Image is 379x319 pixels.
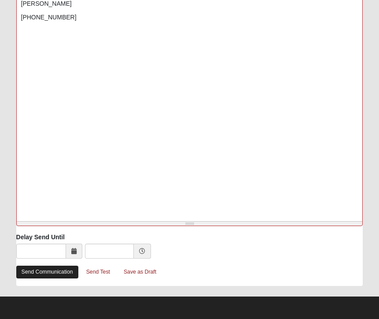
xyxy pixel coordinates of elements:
[16,233,65,241] label: Delay Send Until
[16,266,78,278] a: Send Communication
[17,222,363,226] div: Resize
[21,13,358,22] p: [PHONE_NUMBER]
[81,265,116,279] a: Send Test
[118,265,162,279] a: Save as Draft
